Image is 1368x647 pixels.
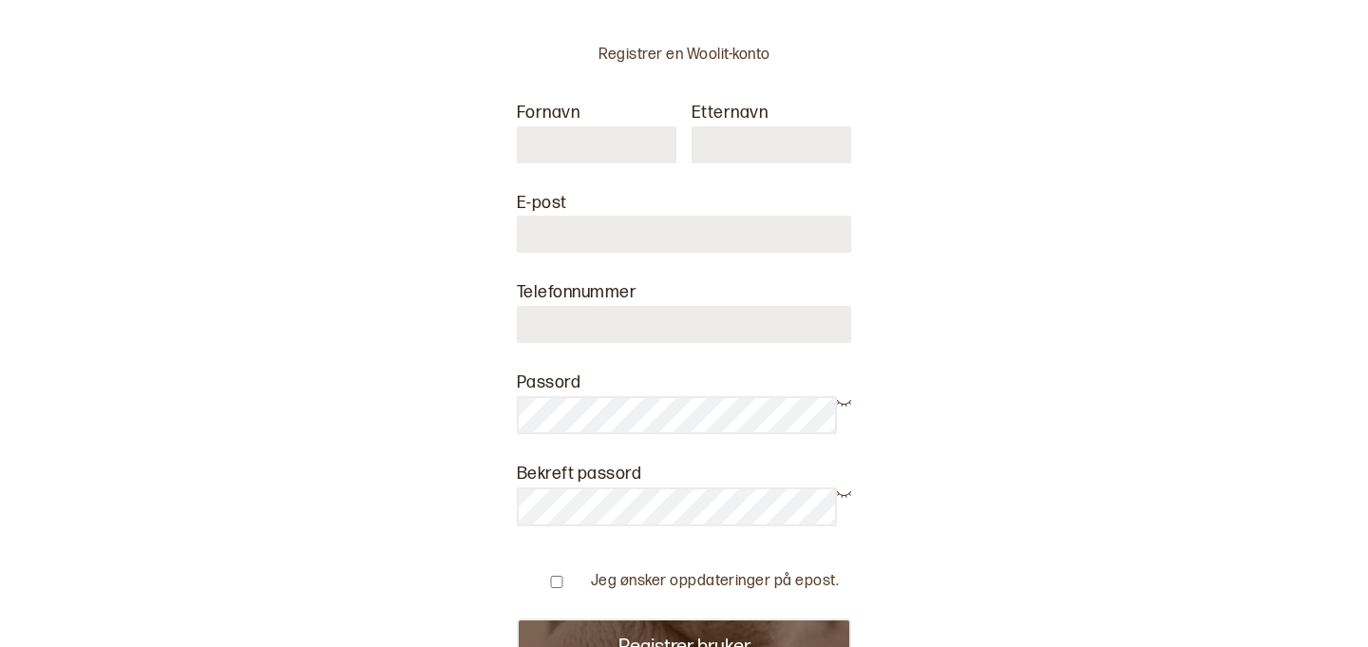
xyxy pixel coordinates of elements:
[591,572,839,592] label: Jeg ønsker oppdateringer på epost.
[692,103,768,123] label: Etternavn
[517,46,851,66] p: Registrer en Woolit-konto
[517,193,567,213] label: E-post
[517,372,580,392] label: Passord
[517,464,641,484] label: Bekreft passord
[517,282,636,302] label: Telefonnummer
[517,103,579,123] label: Fornavn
